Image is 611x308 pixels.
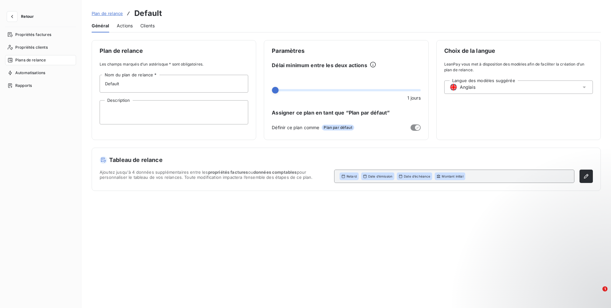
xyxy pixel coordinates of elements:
span: Retard [347,174,357,178]
h5: Tableau de relance [100,156,593,164]
a: Propriétés clients [5,42,76,52]
span: Montant initial [442,174,463,178]
span: propriétés factures [208,170,248,175]
span: Définir ce plan comme [272,124,319,131]
span: Date d’échéance [404,174,430,178]
span: Anglais [460,84,475,90]
button: Retour [5,11,39,22]
span: Plan de relance [92,11,123,16]
span: Délai minimum entre les deux actions [272,61,367,69]
span: Plans de relance [15,57,46,63]
span: 1 [602,286,607,291]
a: Automatisations [5,68,76,78]
span: Clients [140,23,155,29]
span: Date d’émission [368,174,392,178]
span: Plan de relance [100,48,248,54]
span: Rapports [15,83,32,88]
span: Choix de la langue [444,48,593,54]
span: Paramètres [272,48,420,54]
span: Assigner ce plan en tant que “Plan par défaut” [272,109,420,116]
span: Ajoutez jusqu'à 4 données supplémentaires entre les ou pour personnaliser le tableau de vos relan... [100,170,329,183]
a: Rapports [5,80,76,91]
a: Plan de relance [92,10,123,17]
input: placeholder [100,75,248,93]
span: Plan par défaut [322,125,354,130]
iframe: Intercom notifications message [484,246,611,291]
span: Actions [117,23,133,29]
span: Automatisations [15,70,45,76]
span: Les champs marqués d’un astérisque * sont obligatoires. [100,61,248,67]
a: Plans de relance [5,55,76,65]
iframe: Intercom live chat [589,286,605,302]
a: Propriétés factures [5,30,76,40]
span: Propriétés factures [15,32,51,38]
span: Propriétés clients [15,45,48,50]
span: données comptables [253,170,297,175]
h3: Default [134,8,162,19]
span: Général [92,23,109,29]
span: 1 jours [407,94,421,101]
span: Retour [21,15,34,18]
span: LeanPay vous met à disposition des modèles afin de faciliter la création d’un plan de relance. [444,61,593,73]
